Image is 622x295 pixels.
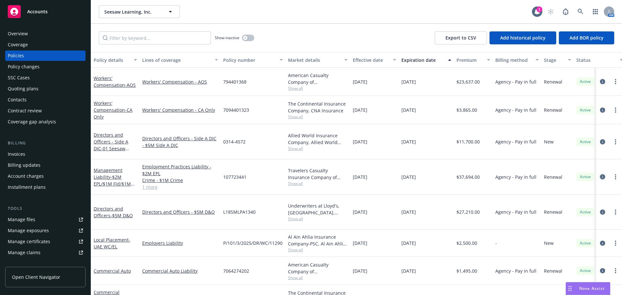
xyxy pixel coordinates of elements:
span: Show all [288,146,348,151]
a: Employment Practices Liability - $2M EPL [142,163,218,177]
a: Installment plans [5,182,86,192]
div: Invoices [8,149,25,159]
a: circleInformation [599,239,606,247]
input: Filter by keyword... [99,31,211,44]
span: Active [579,209,592,215]
a: Directors and Officers - Side A DIC [94,132,132,172]
div: Policy number [223,57,276,63]
span: Agency - Pay in full [495,174,536,180]
div: Policies [8,51,24,61]
a: Workers' Compensation - CA Only [142,107,218,113]
span: Active [579,174,592,180]
button: Add historical policy [490,31,556,44]
div: Expiration date [401,57,444,63]
div: Premium [456,57,483,63]
a: Report a Bug [559,5,572,18]
a: Coverage [5,40,86,50]
span: Show all [288,181,348,186]
a: SSC Cases [5,73,86,83]
span: Manage exposures [5,225,86,236]
span: Accounts [27,9,48,14]
span: [DATE] [353,209,367,215]
div: Installment plans [8,182,46,192]
span: - $2M EPL/$1M Fid/$1M Crime [94,174,134,194]
span: 7064274202 [223,267,249,274]
button: Policy details [91,52,140,68]
button: Billing method [493,52,541,68]
span: - 01 Seesaw Learning 2024 XS Side A DIC $5M xs $5M D&O [94,145,132,172]
span: $2,500.00 [456,240,477,246]
a: more [612,106,619,114]
span: [DATE] [353,78,367,85]
div: Manage certificates [8,236,50,247]
div: Lines of coverage [142,57,211,63]
span: Show all [288,114,348,119]
span: 794401368 [223,78,247,85]
a: circleInformation [599,208,606,216]
div: Policy changes [8,62,40,72]
span: [DATE] [401,174,416,180]
div: Tools [5,205,86,212]
span: [DATE] [401,78,416,85]
div: Al Ain Ahlia Insurance Company-PSC, Al Ain Ahlia Insurance Company-PSC [288,233,348,247]
span: Seesaw Learning, Inc. [104,8,160,15]
button: Lines of coverage [140,52,221,68]
div: Billing method [495,57,532,63]
a: Directors and Officers - $5M D&O [142,209,218,215]
span: Nova Assist [579,286,605,291]
a: Accounts [5,3,86,21]
span: Active [579,240,592,246]
div: SSC Cases [8,73,30,83]
a: circleInformation [599,267,606,275]
span: [DATE] [353,240,367,246]
a: Crime - $1M Crime [142,177,218,184]
div: Quoting plans [8,84,39,94]
span: Renewal [544,107,562,113]
span: Active [579,79,592,85]
a: Policy changes [5,62,86,72]
span: Add historical policy [500,35,546,41]
span: $11,700.00 [456,138,480,145]
div: Effective date [353,57,389,63]
a: circleInformation [599,173,606,181]
span: $3,865.00 [456,107,477,113]
span: $23,637.00 [456,78,480,85]
div: Overview [8,28,28,39]
span: [DATE] [353,267,367,274]
a: more [612,239,619,247]
span: 0314-4572 [223,138,246,145]
div: Billing [5,140,86,146]
a: Workers' Compensation [94,75,136,88]
a: Manage certificates [5,236,86,247]
div: Manage files [8,214,35,225]
a: Coverage gap analysis [5,117,86,127]
div: The Continental Insurance Company, CNA Insurance [288,100,348,114]
button: Add BOR policy [559,31,614,44]
span: L18SMLPA1340 [223,209,256,215]
a: more [612,78,619,85]
a: Search [574,5,587,18]
div: American Casualty Company of [GEOGRAPHIC_DATA], [US_STATE], CNA Insurance [288,261,348,275]
span: Active [579,107,592,113]
span: Active [579,268,592,274]
a: Management Liability [94,167,131,194]
span: [DATE] [401,267,416,274]
span: [DATE] [401,209,416,215]
span: Export to CSV [445,35,476,41]
span: New [544,240,554,246]
div: Billing updates [8,160,40,170]
div: Market details [288,57,340,63]
span: Show all [288,85,348,91]
div: American Casualty Company of [GEOGRAPHIC_DATA], [US_STATE], CNA Insurance [288,72,348,85]
span: $27,210.00 [456,209,480,215]
span: Show inactive [215,35,239,40]
div: Manage claims [8,247,40,258]
div: Account charges [8,171,44,181]
button: Nova Assist [566,282,610,295]
a: more [612,267,619,275]
span: Agency - Pay in full [495,267,536,274]
a: Contacts [5,95,86,105]
button: Export to CSV [435,31,487,44]
div: Contract review [8,106,42,116]
span: Renewal [544,267,562,274]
